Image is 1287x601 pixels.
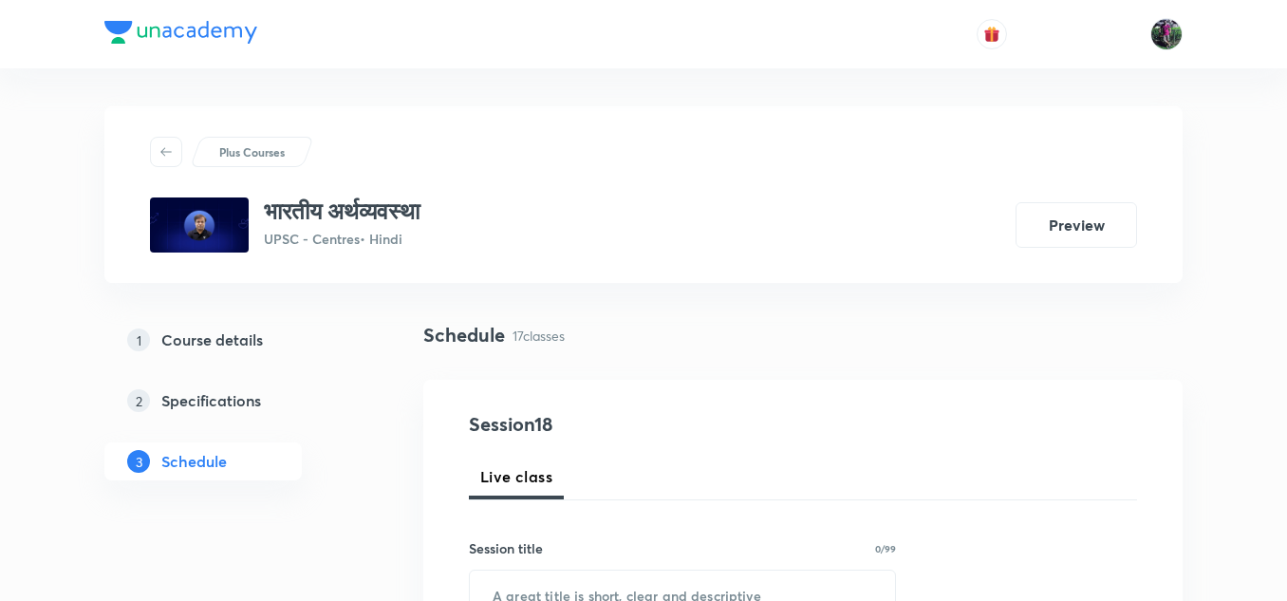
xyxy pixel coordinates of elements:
a: Company Logo [104,21,257,48]
h5: Schedule [161,450,227,473]
img: avatar [983,26,1000,43]
h5: Specifications [161,389,261,412]
p: 1 [127,329,150,351]
h6: Session title [469,538,543,558]
p: 3 [127,450,150,473]
img: Ravishekhar Kumar [1150,18,1183,50]
p: 0/99 [875,544,896,554]
img: 924f6161a7164d4c948741af40c32755.jpg [150,197,249,253]
h4: Schedule [423,321,505,349]
img: Company Logo [104,21,257,44]
button: Preview [1016,202,1137,248]
p: Plus Courses [219,143,285,160]
button: avatar [977,19,1007,49]
h3: भारतीय अर्थव्यवस्था [264,197,420,225]
p: 17 classes [513,326,565,346]
a: 2Specifications [104,382,363,420]
p: 2 [127,389,150,412]
p: UPSC - Centres • Hindi [264,229,420,249]
h5: Course details [161,329,263,351]
h4: Session 18 [469,410,815,439]
a: 1Course details [104,321,363,359]
span: Live class [480,465,552,488]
